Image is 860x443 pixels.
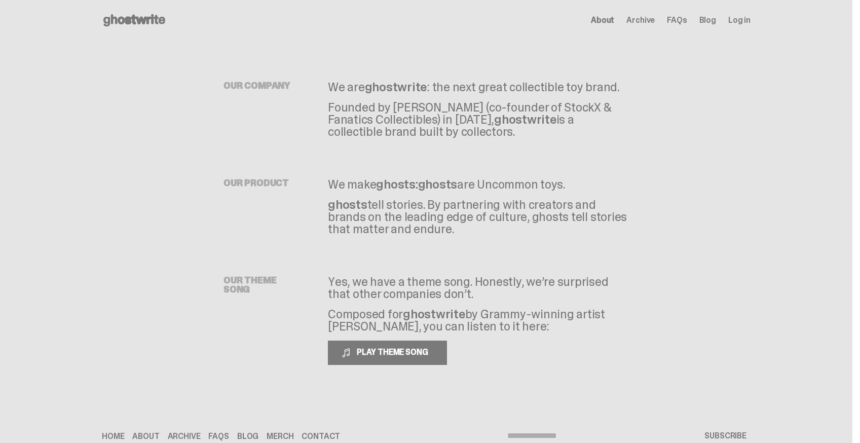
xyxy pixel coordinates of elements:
a: Home [102,432,124,440]
h5: OUR PRODUCT [223,178,305,188]
a: Blog [699,16,716,24]
a: Archive [168,432,201,440]
span: ghosts [328,197,367,212]
a: Blog [237,432,258,440]
p: We are : the next great collectible toy brand. [328,81,629,93]
span: ghostwrite [403,306,465,322]
span: PLAY THEME SONG [353,347,434,357]
h5: OUR COMPANY [223,81,305,90]
span: ghostwrite [365,79,427,95]
a: About [132,432,159,440]
a: About [591,16,614,24]
span: ghosts [418,176,458,192]
p: Founded by [PERSON_NAME] (co-founder of StockX & Fanatics Collectibles) in [DATE], is a collectib... [328,101,629,138]
h5: OUR THEME SONG [223,276,305,294]
span: ghosts: [376,176,418,192]
a: Log in [728,16,751,24]
a: Contact [302,432,340,440]
p: Yes, we have a theme song. Honestly, we’re surprised that other companies don’t. [328,276,629,300]
a: FAQs [208,432,229,440]
a: Merch [267,432,293,440]
p: We make are Uncommon toys. [328,178,629,191]
span: ghostwrite [494,112,556,127]
p: Composed for by Grammy-winning artist [PERSON_NAME], you can listen to it here: [328,308,629,341]
button: PLAY THEME SONG [328,341,447,365]
a: FAQs [667,16,687,24]
p: tell stories. By partnering with creators and brands on the leading edge of culture, ghosts tell ... [328,199,629,235]
a: Archive [626,16,655,24]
